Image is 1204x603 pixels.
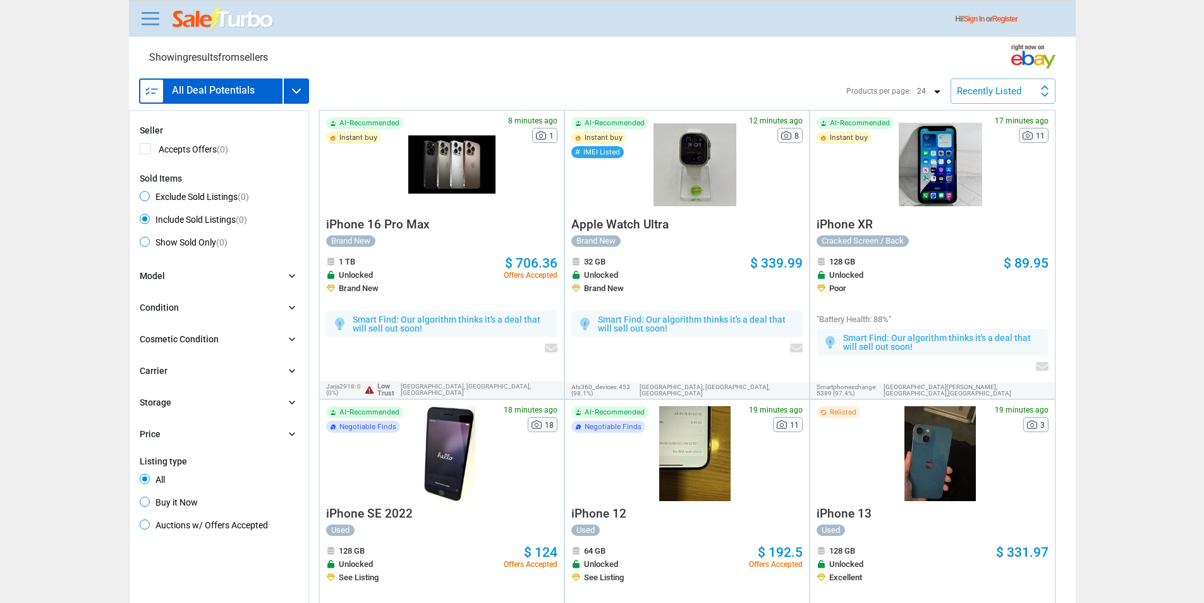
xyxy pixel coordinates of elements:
[339,409,399,416] span: AI-Recommended
[286,333,298,345] i: chevron_right
[140,456,298,466] div: Listing type
[286,364,298,377] i: chevron_right
[140,519,268,535] span: Auctions w/ Offers Accepted
[339,120,399,127] span: AI-Recommended
[585,409,645,416] span: AI-Recommended
[217,144,228,154] span: (0)
[339,271,373,279] span: Unlocked
[339,573,379,581] span: See Listing
[986,15,1018,23] span: or
[583,149,620,156] span: IMEI Listed
[992,15,1018,23] a: Register
[957,87,1021,96] div: Recently Listed
[505,257,557,270] a: $ 706.36
[339,547,365,555] span: 128 GB
[996,545,1049,560] span: $ 331.97
[964,15,985,23] a: Sign In
[353,315,551,333] p: Smart Find: Our algorithm thinks it's a deal that will sell out soon!
[505,256,557,271] span: $ 706.36
[504,561,557,568] span: Offers Accepted
[504,271,557,279] span: Offers Accepted
[794,132,799,140] span: 8
[571,510,626,519] a: iPhone 12
[817,510,872,519] a: iPhone 13
[149,53,268,63] div: Showing results
[140,143,228,159] span: Accepts Offers
[829,284,846,292] span: Poor
[830,134,868,141] span: Instant buy
[1004,257,1049,270] a: $ 89.95
[286,301,298,314] i: chevron_right
[339,560,373,568] span: Unlocked
[326,525,355,536] div: Used
[846,87,911,95] div: Products per page:
[140,173,298,183] div: Sold Items
[817,506,872,521] span: iPhone 13
[750,256,803,271] span: $ 339.99
[571,235,621,247] div: Brand New
[1036,362,1049,371] img: envelop icon
[339,258,355,266] span: 1 TB
[286,428,298,440] i: chevron_right
[140,214,247,229] span: Include Sold Listings
[339,423,396,430] span: Negotiable Finds
[817,390,854,397] span: 5389 (97.4%)
[585,120,645,127] span: AI-Recommended
[829,258,855,266] span: 128 GB
[238,192,249,202] span: (0)
[817,315,1048,323] p: "Battery Health: 88%"
[140,237,228,252] span: Show Sold Only
[829,573,862,581] span: Excellent
[884,384,1048,397] span: [GEOGRAPHIC_DATA][PERSON_NAME], [GEOGRAPHIC_DATA],[GEOGRAPHIC_DATA]
[140,497,198,512] span: Buy it Now
[830,409,856,416] span: Relisted
[749,561,803,568] span: Offers Accepted
[524,546,557,559] a: $ 124
[140,270,165,283] div: Model
[571,506,626,521] span: iPhone 12
[508,117,557,125] span: 8 minutes ago
[956,15,964,23] span: Hi!
[545,421,554,429] span: 18
[749,406,803,414] span: 19 minutes ago
[326,235,375,247] div: Brand New
[640,384,803,397] span: [GEOGRAPHIC_DATA], [GEOGRAPHIC_DATA],[GEOGRAPHIC_DATA]
[790,421,799,429] span: 11
[758,545,803,560] span: $ 192.5
[750,257,803,270] a: $ 339.99
[549,132,554,140] span: 1
[326,383,361,396] span: 0 (0%)
[172,85,255,96] h3: All Deal Potentials
[286,396,298,409] i: chevron_right
[843,333,1042,351] p: Smart Find: Our algorithm thinks it's a deal that will sell out soon!
[995,117,1049,125] span: 17 minutes ago
[571,383,630,397] span: 453 (98.1%)
[829,271,863,279] span: Unlocked
[571,217,669,232] span: Apple Watch Ultra
[326,383,356,390] span: jarja2918:
[584,258,605,266] span: 32 GB
[749,117,803,125] span: 12 minutes ago
[326,217,430,232] span: iPhone 16 Pro Max
[584,271,618,279] span: Unlocked
[585,134,623,141] span: Instant buy
[584,560,618,568] span: Unlocked
[817,235,909,247] div: Cracked Screen / Back
[140,333,219,347] div: Cosmetic Condition
[1004,256,1049,271] span: $ 89.95
[598,315,796,333] p: Smart Find: Our algorithm thinks it's a deal that will sell out soon!
[817,221,873,230] a: iPhone XR
[401,383,557,396] span: [GEOGRAPHIC_DATA], [GEOGRAPHIC_DATA],[GEOGRAPHIC_DATA]
[914,84,939,99] p: 24
[339,134,377,141] span: Instant buy
[571,525,600,536] div: Used
[790,344,803,352] img: envelop icon
[571,383,617,390] span: atx360_devices:
[571,221,669,230] a: Apple Watch Ultra
[584,284,624,292] span: Brand New
[173,8,274,31] img: saleturbo.com - Online Deals and Discount Coupons
[1040,421,1045,429] span: 3
[995,406,1049,414] span: 19 minutes ago
[140,301,179,315] div: Condition
[829,560,863,568] span: Unlocked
